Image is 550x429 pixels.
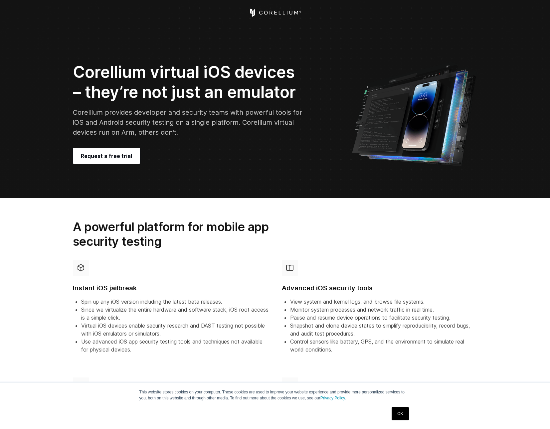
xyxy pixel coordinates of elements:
p: Corellium provides developer and security teams with powerful tools for iOS and Android security ... [73,107,305,137]
li: Virtual iOS devices enable security research and DAST testing not possible with iOS emulators or ... [81,322,269,338]
a: Corellium Home [249,9,301,17]
a: Privacy Policy. [320,396,346,400]
img: Corellium UI [351,60,477,166]
a: OK [392,407,409,420]
li: Spin up any iOS version including the latest beta releases. [81,298,269,306]
p: This website stores cookies on your computer. These cookies are used to improve your website expe... [139,389,411,401]
h4: Instant iOS jailbreak [73,284,269,293]
li: Control sensors like battery, GPS, and the environment to simulate real world conditions. [290,338,477,354]
li: Use advanced iOS app security testing tools and techniques not available for physical devices. [81,338,269,354]
li: Snapshot and clone device states to simplify reproducibility, record bugs, and audit test procedu... [290,322,477,338]
li: Since we virtualize the entire hardware and software stack, iOS root access is a simple click. [81,306,269,322]
li: Pause and resume device operations to facilitate security testing. [290,314,477,322]
h2: A powerful platform for mobile app security testing [73,219,300,249]
li: View system and kernel logs, and browse file systems. [290,298,477,306]
li: Monitor system processes and network traffic in real time. [290,306,477,314]
a: Request a free trial [73,148,140,164]
h2: Corellium virtual iOS devices – they’re not just an emulator [73,62,305,102]
h4: Advanced iOS security tools [282,284,477,293]
span: Request a free trial [81,152,132,160]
